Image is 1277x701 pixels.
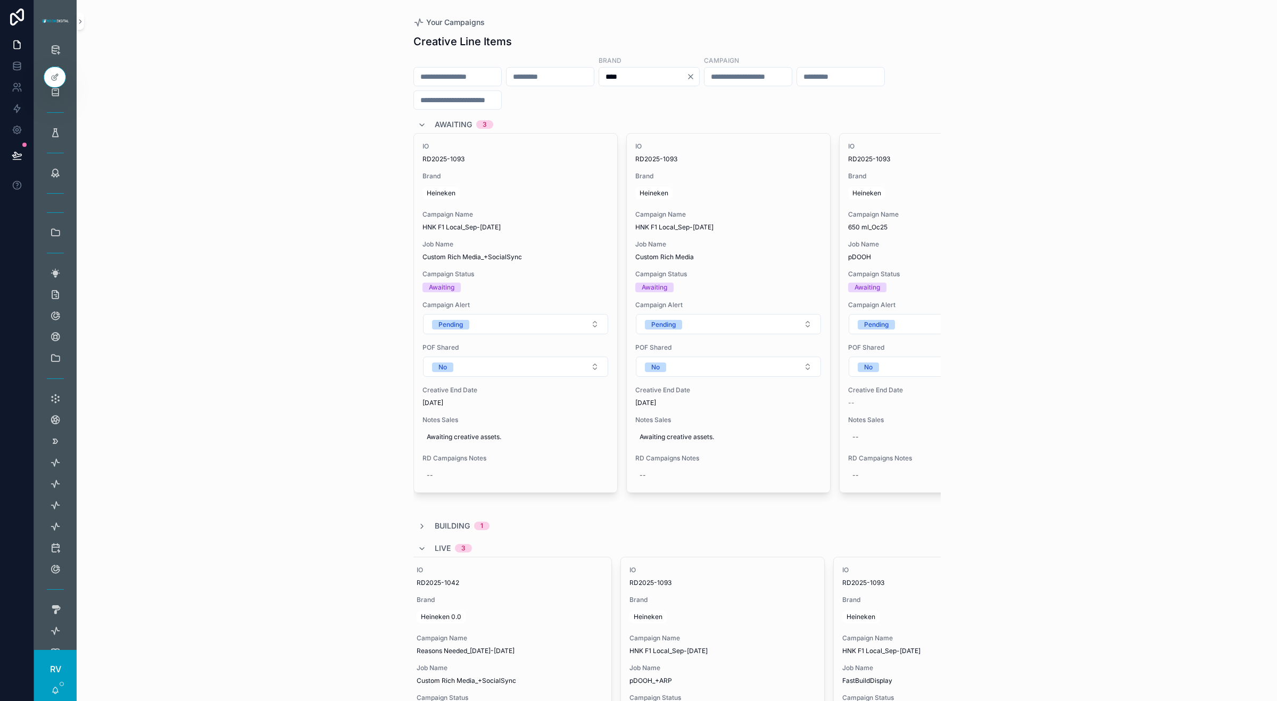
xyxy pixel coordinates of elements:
span: Custom Rich Media_+SocialSync [422,253,609,261]
span: Creative End Date [635,386,822,394]
span: Heineken [852,189,881,197]
div: Awaiting [429,283,454,292]
span: Custom Rich Media [635,253,822,261]
button: Select Button [849,357,1034,377]
span: Heineken [427,189,455,197]
button: Clear [686,72,699,81]
span: RD2025-1093 [422,155,609,163]
span: HNK F1 Local_Sep-[DATE] [635,223,822,232]
a: IORD2025-1093BrandHeinekenCampaign Name650 ml_Oc25Job NamepDOOHCampaign StatusAwaitingCampaign Al... [839,133,1043,493]
span: RD2025-1093 [848,155,1034,163]
span: pDOOH [848,253,1034,261]
label: Brand [599,55,621,65]
div: 1 [480,522,483,530]
button: Select Button [849,314,1034,334]
span: IO [417,566,603,574]
label: Campaign [704,55,739,65]
div: Pending [864,320,889,329]
span: RD Campaigns Notes [635,454,822,463]
span: Job Name [629,664,816,672]
span: Notes Sales [422,416,609,424]
span: Job Name [422,240,609,249]
span: Heineken [640,189,668,197]
span: Campaign Status [422,270,609,278]
span: Creative End Date [848,386,1034,394]
span: Brand [842,596,1029,604]
span: [DATE] [635,399,822,407]
span: Custom Rich Media_+SocialSync [417,677,603,685]
span: RD2025-1093 [635,155,822,163]
span: IO [422,142,609,151]
button: Select Button [636,357,821,377]
span: Awaiting creative assets. [640,433,817,441]
span: Heineken [634,613,662,621]
div: -- [852,471,859,480]
span: IO [848,142,1034,151]
span: FastBuildDisplay [842,677,1029,685]
span: Reasons Needed_[DATE]-[DATE] [417,647,603,655]
img: App logo [40,17,70,26]
a: IORD2025-1093BrandHeinekenCampaign NameHNK F1 Local_Sep-[DATE]Job NameCustom Rich Media_+SocialSy... [413,133,618,493]
span: Campaign Name [629,634,816,642]
span: Creative End Date [422,386,609,394]
span: POF Shared [422,343,609,352]
span: Notes Sales [635,416,822,424]
span: Heineken 0.0 [421,613,461,621]
span: IO [842,566,1029,574]
span: RD2025-1042 [417,579,603,587]
span: Brand [422,172,609,180]
div: 3 [461,544,466,552]
span: HNK F1 Local_Sep-[DATE] [629,647,816,655]
span: HNK F1 Local_Sep-[DATE] [842,647,1029,655]
span: IO [629,566,816,574]
span: Campaign Alert [848,301,1034,309]
span: RD Campaigns Notes [422,454,609,463]
span: IO [635,142,822,151]
span: Brand [629,596,816,604]
span: Campaign Name [635,210,822,219]
a: Your Campaigns [413,17,485,28]
a: IORD2025-1093BrandHeinekenCampaign NameHNK F1 Local_Sep-[DATE]Job NameCustom Rich MediaCampaign S... [626,133,831,493]
div: No [864,362,873,372]
span: Job Name [635,240,822,249]
span: RD2025-1093 [629,579,816,587]
span: Building [435,521,470,531]
span: RV [50,663,61,675]
span: Campaign Alert [635,301,822,309]
span: POF Shared [635,343,822,352]
div: No [651,362,660,372]
span: Notes Sales [848,416,1034,424]
span: Brand [635,172,822,180]
span: Campaign Status [635,270,822,278]
button: Select Button [423,314,608,334]
span: Awaiting creative assets. [427,433,604,441]
span: Live [435,543,451,554]
span: -- [848,399,855,407]
span: Your Campaigns [426,17,485,28]
span: Campaign Name [848,210,1034,219]
h1: Creative Line Items [413,34,512,49]
span: Campaign Alert [422,301,609,309]
span: RD2025-1093 [842,579,1029,587]
button: Select Button [423,357,608,377]
span: Heineken [847,613,875,621]
div: -- [427,471,433,480]
div: Pending [438,320,463,329]
span: Campaign Name [417,634,603,642]
span: pDOOH_+ARP [629,677,816,685]
div: 3 [483,120,487,129]
span: POF Shared [848,343,1034,352]
div: -- [852,433,859,441]
div: Awaiting [642,283,667,292]
span: RD Campaigns Notes [848,454,1034,463]
span: Awaiting [435,119,472,130]
div: No [438,362,447,372]
span: HNK F1 Local_Sep-[DATE] [422,223,609,232]
span: Campaign Status [848,270,1034,278]
div: Awaiting [855,283,880,292]
div: -- [640,471,646,480]
button: Select Button [636,314,821,334]
span: Campaign Name [842,634,1029,642]
div: scrollable content [34,43,77,650]
span: Job Name [848,240,1034,249]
